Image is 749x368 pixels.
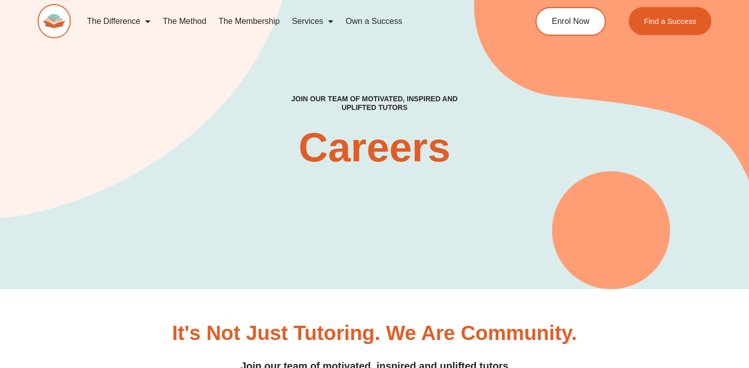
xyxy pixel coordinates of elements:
[172,323,577,343] h3: It's Not Just Tutoring. We are Community.
[536,7,606,36] a: Enrol Now
[552,17,590,25] span: Enrol Now
[81,10,497,33] nav: Menu
[212,10,286,33] a: The Membership
[275,95,474,112] h4: Join our team of motivated, inspired and uplifted tutors​
[156,10,212,33] a: The Method
[81,10,157,33] a: The Difference
[286,10,339,33] a: Services
[339,10,408,33] a: Own a Success
[222,127,527,168] h2: Careers
[629,7,712,35] a: Find a Success
[644,17,697,25] span: Find a Success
